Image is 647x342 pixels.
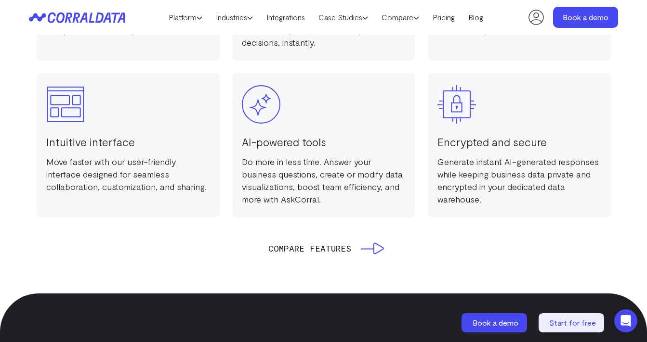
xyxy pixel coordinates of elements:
[437,133,601,151] h3: Encrypted and secure
[312,10,375,25] a: Case Studies
[614,309,637,332] div: Open Intercom Messenger
[260,10,312,25] a: Integrations
[268,241,351,255] span: Compare Features
[46,133,210,151] h3: Intuitive interface
[549,318,596,327] span: Start for free
[437,155,601,205] p: Generate instant AI-generated responses while keeping business data private and encrypted in your...
[242,155,406,205] p: Do more in less time. Answer your business questions, create or modify data visualizations, boost...
[268,241,379,255] a: Compare Features
[473,318,518,327] span: Book a demo
[46,155,210,193] p: Move faster with our user-friendly interface designed for seamless collaboration, customization, ...
[462,313,529,332] a: Book a demo
[242,133,406,151] h3: AI-powered tools
[426,10,462,25] a: Pricing
[162,10,209,25] a: Platform
[553,7,618,28] a: Book a demo
[462,10,490,25] a: Blog
[209,10,260,25] a: Industries
[539,313,606,332] a: Start for free
[375,10,426,25] a: Compare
